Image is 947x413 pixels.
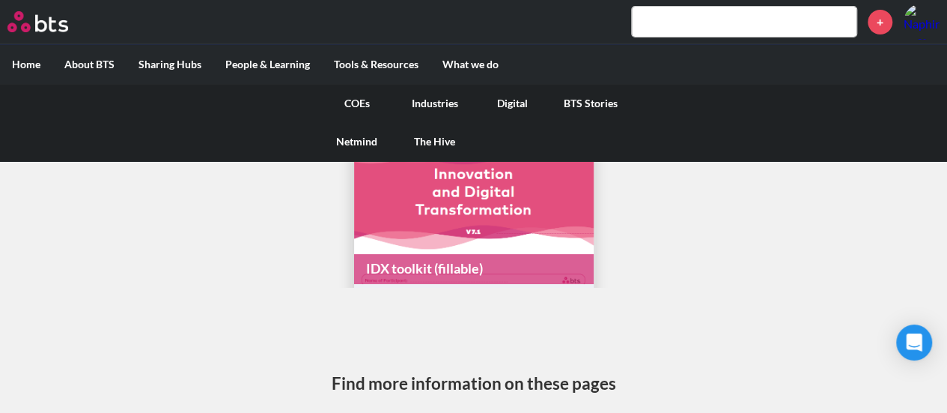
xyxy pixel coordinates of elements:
h3: Find more information on these pages [332,372,616,395]
a: Profile [904,4,940,40]
label: Tools & Resources [322,45,430,84]
label: People & Learning [213,45,322,84]
img: Naphinya Rassamitat [904,4,940,40]
a: IDX toolkit (fillable) [354,254,594,283]
label: Sharing Hubs [127,45,213,84]
label: About BTS [52,45,127,84]
a: + [868,10,892,34]
label: What we do [430,45,511,84]
img: BTS Logo [7,11,68,32]
a: Go home [7,11,96,32]
div: Open Intercom Messenger [896,325,932,361]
